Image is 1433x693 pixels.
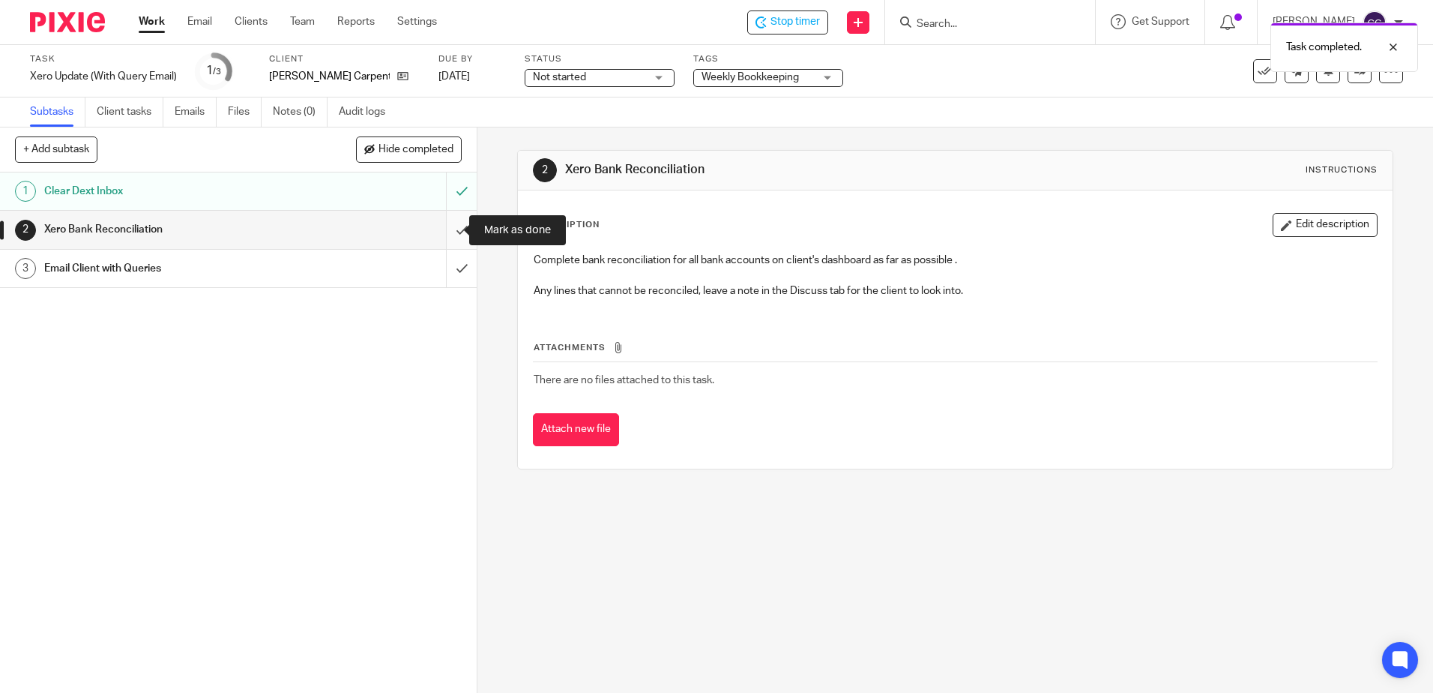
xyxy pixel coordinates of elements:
[533,158,557,182] div: 2
[15,258,36,279] div: 3
[525,53,675,65] label: Status
[337,14,375,29] a: Reports
[534,343,606,352] span: Attachments
[534,283,1376,298] p: Any lines that cannot be reconciled, leave a note in the Discuss tab for the client to look into.
[702,72,799,82] span: Weekly Bookkeeping
[273,97,328,127] a: Notes (0)
[747,10,828,34] div: Shaun Williams Carpentry - Xero Update (With Query Email)
[533,72,586,82] span: Not started
[235,14,268,29] a: Clients
[565,162,987,178] h1: Xero Bank Reconciliation
[15,136,97,162] button: + Add subtask
[1306,164,1378,176] div: Instructions
[269,69,390,84] p: [PERSON_NAME] Carpentry
[339,97,396,127] a: Audit logs
[397,14,437,29] a: Settings
[1286,40,1362,55] p: Task completed.
[693,53,843,65] label: Tags
[15,220,36,241] div: 2
[269,53,420,65] label: Client
[534,253,1376,268] p: Complete bank reconciliation for all bank accounts on client's dashboard as far as possible .
[206,62,221,79] div: 1
[30,12,105,32] img: Pixie
[533,219,600,231] p: Description
[15,181,36,202] div: 1
[44,180,302,202] h1: Clear Dext Inbox
[187,14,212,29] a: Email
[30,69,177,84] div: Xero Update (With Query Email)
[44,257,302,280] h1: Email Client with Queries
[175,97,217,127] a: Emails
[30,53,177,65] label: Task
[1273,213,1378,237] button: Edit description
[534,375,714,385] span: There are no files attached to this task.
[213,67,221,76] small: /3
[438,53,506,65] label: Due by
[97,97,163,127] a: Client tasks
[228,97,262,127] a: Files
[533,413,619,447] button: Attach new file
[1363,10,1387,34] img: svg%3E
[378,144,453,156] span: Hide completed
[356,136,462,162] button: Hide completed
[290,14,315,29] a: Team
[30,97,85,127] a: Subtasks
[438,71,470,82] span: [DATE]
[44,218,302,241] h1: Xero Bank Reconciliation
[139,14,165,29] a: Work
